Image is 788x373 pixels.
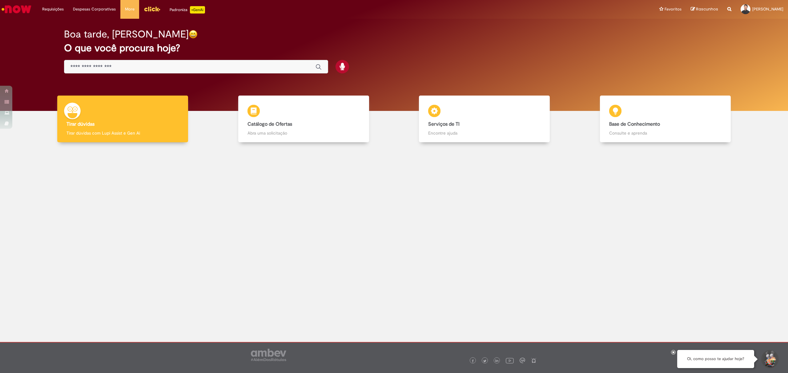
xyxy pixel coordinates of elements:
[64,43,724,53] h2: O que você procura hoje?
[66,130,179,136] p: Tirar dúvidas com Lupi Assist e Gen Ai
[428,130,541,136] p: Encontre ajuda
[520,358,525,363] img: logo_footer_workplace.png
[531,358,537,363] img: logo_footer_naosei.png
[495,359,498,363] img: logo_footer_linkedin.png
[213,96,394,143] a: Catálogo de Ofertas Abra uma solicitação
[428,121,460,127] b: Serviços de TI
[42,6,64,12] span: Requisições
[247,121,292,127] b: Catálogo de Ofertas
[32,96,213,143] a: Tirar dúvidas Tirar dúvidas com Lupi Assist e Gen Ai
[752,6,783,12] span: [PERSON_NAME]
[677,350,754,368] div: Oi, como posso te ajudar hoje?
[609,130,722,136] p: Consulte e aprenda
[665,6,681,12] span: Favoritos
[64,29,189,40] h2: Boa tarde, [PERSON_NAME]
[483,359,486,363] img: logo_footer_twitter.png
[471,359,474,363] img: logo_footer_facebook.png
[506,356,514,364] img: logo_footer_youtube.png
[125,6,135,12] span: More
[189,30,198,39] img: happy-face.png
[247,130,360,136] p: Abra uma solicitação
[691,6,718,12] a: Rascunhos
[394,96,575,143] a: Serviços de TI Encontre ajuda
[1,3,32,15] img: ServiceNow
[66,121,94,127] b: Tirar dúvidas
[760,350,779,368] button: Iniciar Conversa de Suporte
[251,349,286,361] img: logo_footer_ambev_rotulo_gray.png
[190,6,205,14] p: +GenAi
[73,6,116,12] span: Despesas Corporativas
[609,121,660,127] b: Base de Conhecimento
[170,6,205,14] div: Padroniza
[144,4,160,14] img: click_logo_yellow_360x200.png
[575,96,756,143] a: Base de Conhecimento Consulte e aprenda
[696,6,718,12] span: Rascunhos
